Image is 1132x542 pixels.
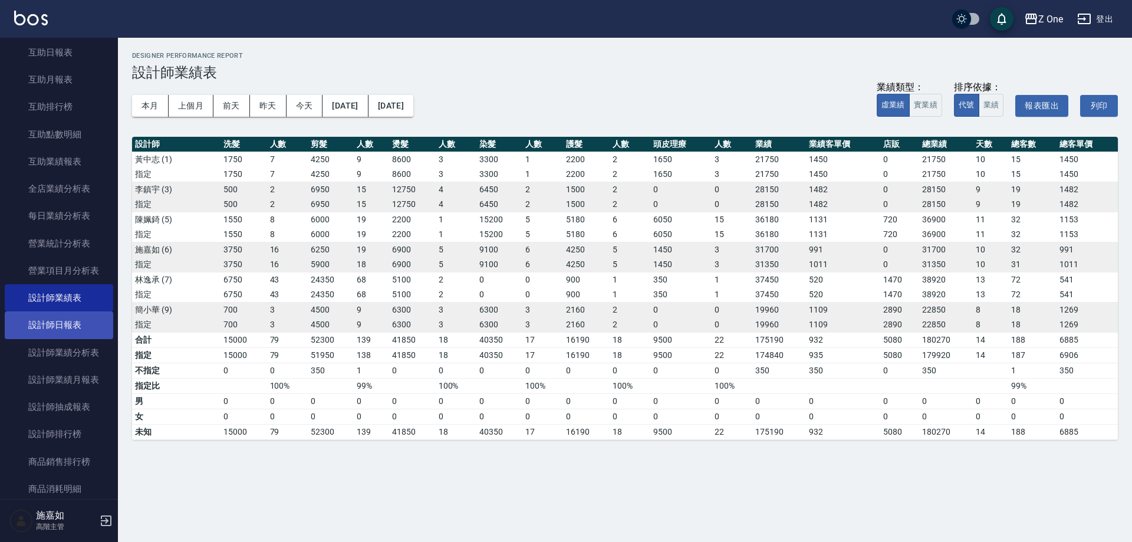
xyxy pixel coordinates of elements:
[308,182,354,197] td: 6950
[436,302,476,317] td: 3
[806,137,880,152] th: 業績客單價
[5,475,113,502] a: 商品消耗明細
[476,272,523,287] td: 0
[806,227,880,242] td: 1131
[973,257,1008,272] td: 10
[522,302,563,317] td: 3
[267,272,308,287] td: 43
[476,302,523,317] td: 6300
[880,317,919,333] td: 2890
[308,197,354,212] td: 6950
[563,287,610,303] td: 900
[436,257,476,272] td: 5
[712,197,752,212] td: 0
[752,182,806,197] td: 28150
[476,317,523,333] td: 6300
[752,152,806,167] td: 21750
[880,272,919,287] td: 1470
[308,257,354,272] td: 5900
[132,52,1118,60] h2: Designer Performance Report
[476,242,523,257] td: 9100
[221,287,267,303] td: 6750
[221,227,267,242] td: 1550
[476,212,523,227] td: 15200
[610,167,650,182] td: 2
[522,227,563,242] td: 5
[650,137,712,152] th: 頭皮理療
[973,167,1008,182] td: 10
[354,317,389,333] td: 9
[752,317,806,333] td: 19960
[880,197,919,212] td: 0
[5,366,113,393] a: 設計師業績月報表
[880,227,919,242] td: 720
[308,152,354,167] td: 4250
[389,167,436,182] td: 8600
[752,212,806,227] td: 36180
[5,421,113,448] a: 設計師排行榜
[267,242,308,257] td: 16
[919,212,973,227] td: 36900
[712,167,752,182] td: 3
[919,272,973,287] td: 38920
[436,317,476,333] td: 3
[1072,8,1118,30] button: 登出
[354,272,389,287] td: 68
[979,94,1004,117] button: 業績
[389,182,436,197] td: 12750
[1057,152,1118,167] td: 1450
[221,242,267,257] td: 3750
[973,227,1008,242] td: 11
[752,257,806,272] td: 31350
[919,167,973,182] td: 21750
[436,287,476,303] td: 2
[650,212,712,227] td: 6050
[436,197,476,212] td: 4
[267,137,308,152] th: 人數
[267,257,308,272] td: 16
[308,302,354,317] td: 4500
[5,284,113,311] a: 設計師業績表
[1057,212,1118,227] td: 1153
[476,137,523,152] th: 染髮
[712,227,752,242] td: 15
[5,202,113,229] a: 每日業績分析表
[563,167,610,182] td: 2200
[522,167,563,182] td: 1
[522,197,563,212] td: 2
[389,242,436,257] td: 6900
[712,212,752,227] td: 15
[880,302,919,317] td: 2890
[354,167,389,182] td: 9
[169,95,213,117] button: 上個月
[973,182,1008,197] td: 9
[132,242,221,257] td: 施嘉如 (6)
[389,197,436,212] td: 12750
[752,197,806,212] td: 28150
[522,242,563,257] td: 6
[1008,197,1057,212] td: 19
[132,272,221,287] td: 林逸承 (7)
[250,95,287,117] button: 昨天
[36,521,96,532] p: 高階主管
[308,167,354,182] td: 4250
[712,137,752,152] th: 人數
[14,11,48,25] img: Logo
[132,137,221,152] th: 設計師
[880,152,919,167] td: 0
[1057,197,1118,212] td: 1482
[354,227,389,242] td: 19
[267,227,308,242] td: 8
[1057,257,1118,272] td: 1011
[436,272,476,287] td: 2
[354,287,389,303] td: 68
[1008,302,1057,317] td: 18
[712,242,752,257] td: 3
[5,311,113,339] a: 設計師日報表
[973,272,1008,287] td: 13
[752,302,806,317] td: 19960
[712,152,752,167] td: 3
[650,272,712,287] td: 350
[308,242,354,257] td: 6250
[267,302,308,317] td: 3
